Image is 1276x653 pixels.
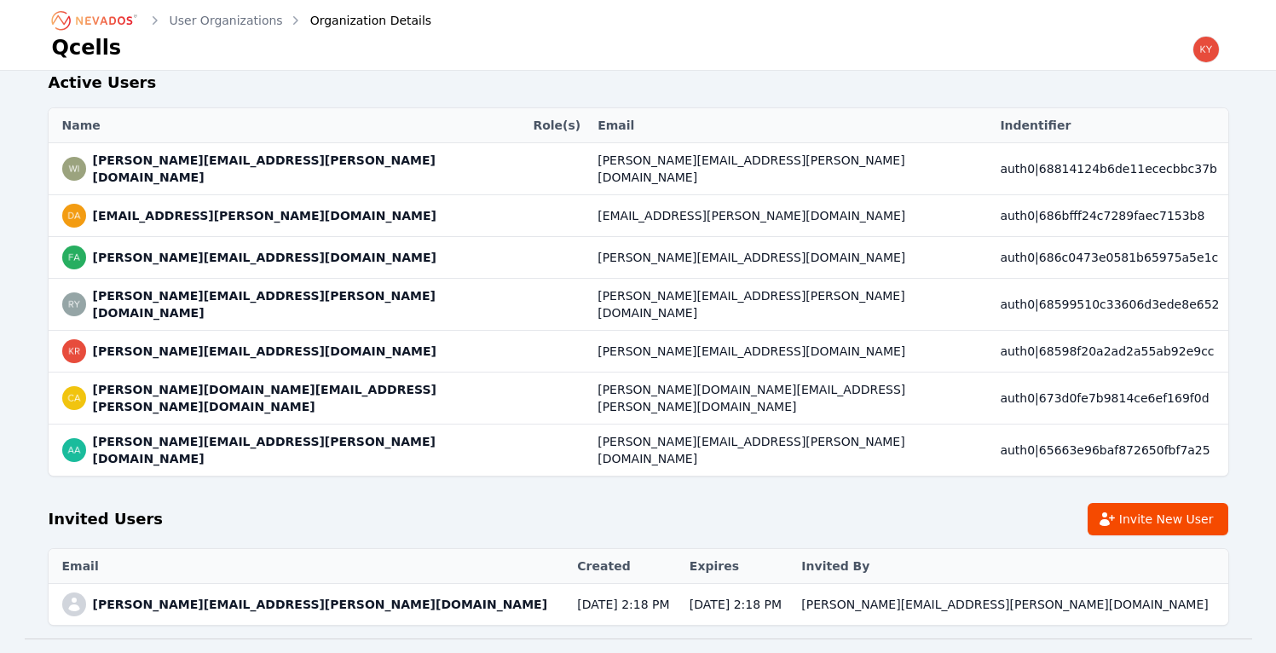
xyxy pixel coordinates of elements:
[49,71,1228,108] h2: Active Users
[589,195,991,237] td: [EMAIL_ADDRESS][PERSON_NAME][DOMAIN_NAME]
[589,237,991,279] td: [PERSON_NAME][EMAIL_ADDRESS][DOMAIN_NAME]
[589,143,991,195] td: [PERSON_NAME][EMAIL_ADDRESS][PERSON_NAME][DOMAIN_NAME]
[1088,503,1228,535] button: Invite New User
[49,507,164,531] span: Invited Users
[286,12,432,29] div: Organization Details
[93,207,436,224] span: [EMAIL_ADDRESS][PERSON_NAME][DOMAIN_NAME]
[589,331,991,373] td: [PERSON_NAME][EMAIL_ADDRESS][DOMAIN_NAME]
[93,249,436,266] span: [PERSON_NAME][EMAIL_ADDRESS][DOMAIN_NAME]
[991,195,1227,237] td: auth0|686bfff24c7289faec7153b8
[991,108,1227,143] th: Indentifier
[991,331,1227,373] td: auth0|68598f20a2ad2a55ab92e9cc
[62,246,86,269] img: fadi.shaier@qcells.com
[93,596,548,613] span: [PERSON_NAME][EMAIL_ADDRESS][PERSON_NAME][DOMAIN_NAME]
[589,279,991,331] td: [PERSON_NAME][EMAIL_ADDRESS][PERSON_NAME][DOMAIN_NAME]
[93,152,517,186] span: [PERSON_NAME][EMAIL_ADDRESS][PERSON_NAME][DOMAIN_NAME]
[589,373,991,425] td: [PERSON_NAME][DOMAIN_NAME][EMAIL_ADDRESS][PERSON_NAME][DOMAIN_NAME]
[569,549,681,584] th: Created
[681,549,794,584] th: Expires
[793,584,1227,626] td: [PERSON_NAME][EMAIL_ADDRESS][PERSON_NAME][DOMAIN_NAME]
[52,7,432,34] nav: Breadcrumb
[589,425,991,477] td: [PERSON_NAME][EMAIL_ADDRESS][PERSON_NAME][DOMAIN_NAME]
[93,433,517,467] span: [PERSON_NAME][EMAIL_ADDRESS][PERSON_NAME][DOMAIN_NAME]
[991,143,1227,195] td: auth0|68814124b6de11ececbbc37b
[690,598,782,611] span: [DATE] 2:18 PM
[49,108,525,143] th: Name
[62,386,86,410] img: cameron.hughes@qcells.com
[793,549,1227,584] th: Invited By
[62,339,86,363] img: kristine.brikmane@qcells.com
[62,438,86,462] img: aaron.dugan@qcells.com
[991,425,1227,477] td: auth0|65663e96baf872650fbf7a25
[62,292,86,316] img: ryan.lawrence@qcells.com
[589,108,991,143] th: Email
[170,12,283,29] a: User Organizations
[49,549,569,584] th: Email
[991,279,1227,331] td: auth0|68599510c33606d3ede8e652
[93,381,517,415] span: [PERSON_NAME][DOMAIN_NAME][EMAIL_ADDRESS][PERSON_NAME][DOMAIN_NAME]
[62,204,86,228] img: dayanna.baldizon@qcells.com
[52,34,122,61] h1: Qcells
[62,157,86,181] img: william.terrazas@qcells.com
[93,343,436,360] span: [PERSON_NAME][EMAIL_ADDRESS][DOMAIN_NAME]
[93,287,517,321] span: [PERSON_NAME][EMAIL_ADDRESS][PERSON_NAME][DOMAIN_NAME]
[991,237,1227,279] td: auth0|686c0473e0581b65975a5e1c
[991,373,1227,425] td: auth0|673d0fe7b9814ce6ef169f0d
[1192,36,1220,63] img: kyle.macdougall@nevados.solar
[524,108,589,143] th: Role(s)
[577,598,669,611] span: [DATE] 2:18 PM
